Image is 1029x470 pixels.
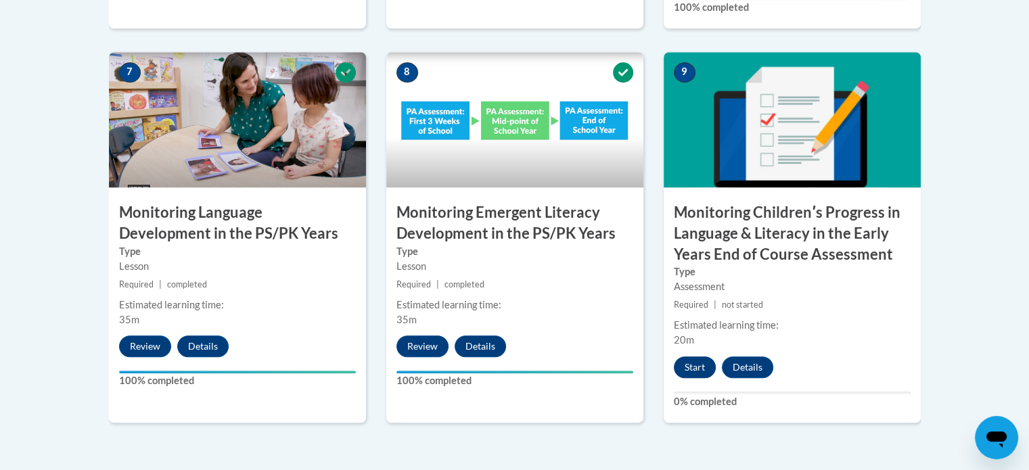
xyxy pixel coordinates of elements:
[455,335,506,357] button: Details
[674,334,694,346] span: 20m
[119,298,356,312] div: Estimated learning time:
[396,62,418,83] span: 8
[159,279,162,289] span: |
[722,300,763,310] span: not started
[109,52,366,187] img: Course Image
[396,371,633,373] div: Your progress
[396,244,633,259] label: Type
[674,62,695,83] span: 9
[119,279,154,289] span: Required
[444,279,484,289] span: completed
[436,279,439,289] span: |
[664,52,921,187] img: Course Image
[119,371,356,373] div: Your progress
[119,314,139,325] span: 35m
[119,62,141,83] span: 7
[975,416,1018,459] iframe: Button to launch messaging window
[119,244,356,259] label: Type
[722,356,773,378] button: Details
[674,394,911,409] label: 0% completed
[664,202,921,264] h3: Monitoring Childrenʹs Progress in Language & Literacy in the Early Years End of Course Assessment
[674,300,708,310] span: Required
[674,356,716,378] button: Start
[119,335,171,357] button: Review
[119,373,356,388] label: 100% completed
[386,52,643,187] img: Course Image
[396,298,633,312] div: Estimated learning time:
[386,202,643,244] h3: Monitoring Emergent Literacy Development in the PS/PK Years
[177,335,229,357] button: Details
[167,279,207,289] span: completed
[119,259,356,274] div: Lesson
[674,279,911,294] div: Assessment
[109,202,366,244] h3: Monitoring Language Development in the PS/PK Years
[396,373,633,388] label: 100% completed
[674,318,911,333] div: Estimated learning time:
[396,314,417,325] span: 35m
[396,279,431,289] span: Required
[396,259,633,274] div: Lesson
[396,335,449,357] button: Review
[714,300,716,310] span: |
[674,264,911,279] label: Type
